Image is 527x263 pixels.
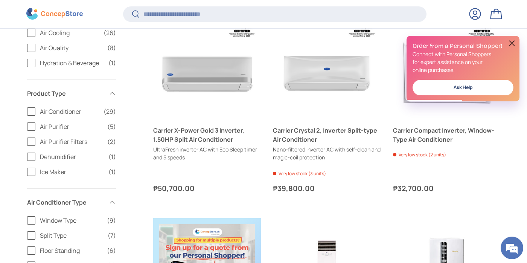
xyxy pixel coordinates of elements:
[40,58,104,67] span: Hydration & Beverage
[40,167,104,176] span: Ice Maker
[393,10,501,118] a: Carrier Compact Inverter, Window-Type Air Conditioner
[4,179,143,206] textarea: Type your message and click 'Submit'
[40,137,103,146] span: Air Purifier Filters
[107,43,116,52] span: (8)
[40,246,102,255] span: Floor Standing
[108,231,116,240] span: (7)
[393,126,501,144] a: Carrier Compact Inverter, Window-Type Air Conditioner
[123,4,142,22] div: Minimize live chat window
[26,8,83,20] img: ConcepStore
[153,126,261,144] a: Carrier X-Power Gold 3 Inverter, 1.50HP Split Air Conditioner
[40,107,99,116] span: Air Conditioner
[40,216,102,225] span: Window Type
[104,107,116,116] span: (29)
[413,42,513,50] h2: Order from a Personal Shopper!
[107,216,116,225] span: (9)
[153,10,261,118] a: Carrier X-Power Gold 3 Inverter, 1.50HP Split Air Conditioner
[27,89,104,98] span: Product Type
[40,122,103,131] span: Air Purifier
[107,137,116,146] span: (2)
[40,43,103,52] span: Air Quality
[27,80,116,107] summary: Product Type
[108,152,116,161] span: (1)
[40,231,103,240] span: Split Type
[413,50,513,74] p: Connect with Personal Shoppers for expert assistance on your online purchases.
[16,82,131,158] span: We are offline. Please leave us a message.
[413,80,513,95] a: Ask Help
[27,198,104,207] span: Air Conditioner Type
[40,152,104,161] span: Dehumidifier
[107,122,116,131] span: (5)
[39,42,126,52] div: Leave a message
[273,10,381,118] a: Carrier Crystal 2, Inverter Split-type Air Conditioner
[110,206,137,216] em: Submit
[108,58,116,67] span: (1)
[108,167,116,176] span: (1)
[107,246,116,255] span: (6)
[27,189,116,216] summary: Air Conditioner Type
[40,28,99,37] span: Air Cooling
[273,126,381,144] a: Carrier Crystal 2, Inverter Split-type Air Conditioner
[104,28,116,37] span: (26)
